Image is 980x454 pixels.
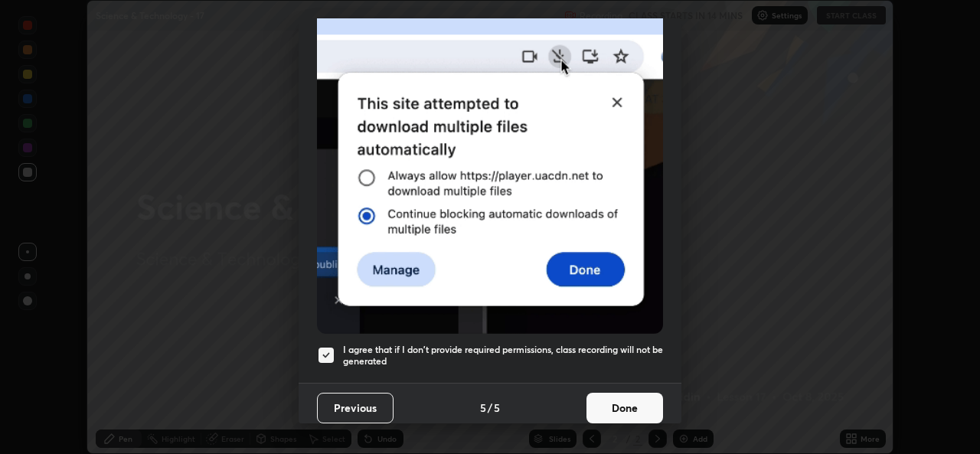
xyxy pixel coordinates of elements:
h4: / [488,400,492,416]
h5: I agree that if I don't provide required permissions, class recording will not be generated [343,344,663,367]
button: Previous [317,393,394,423]
h4: 5 [480,400,486,416]
button: Done [586,393,663,423]
h4: 5 [494,400,500,416]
